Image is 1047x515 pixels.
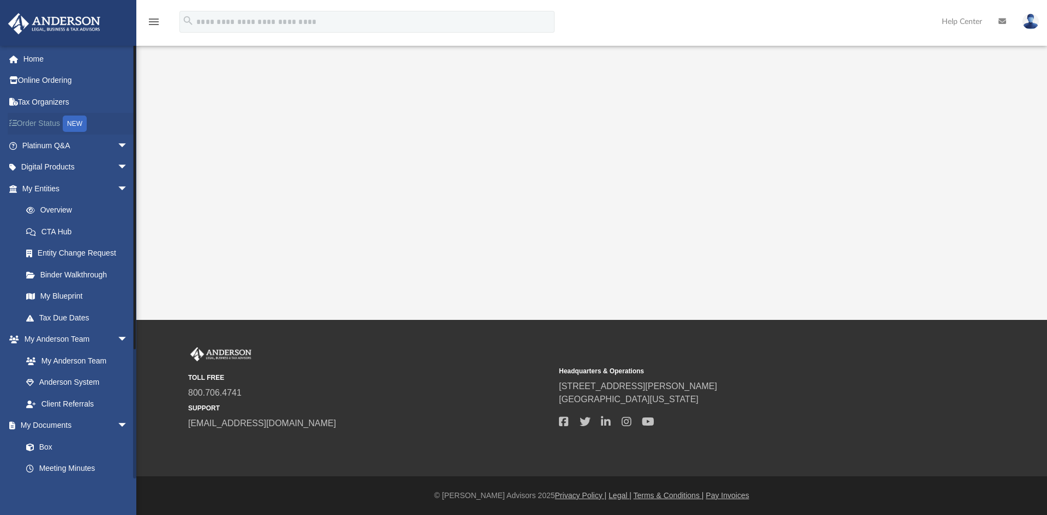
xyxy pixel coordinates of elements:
[188,347,254,361] img: Anderson Advisors Platinum Portal
[15,243,145,264] a: Entity Change Request
[559,395,699,404] a: [GEOGRAPHIC_DATA][US_STATE]
[8,415,139,437] a: My Documentsarrow_drop_down
[117,329,139,351] span: arrow_drop_down
[15,199,145,221] a: Overview
[609,491,631,500] a: Legal |
[117,135,139,157] span: arrow_drop_down
[555,491,607,500] a: Privacy Policy |
[634,491,704,500] a: Terms & Conditions |
[63,116,87,132] div: NEW
[8,178,145,199] a: My Entitiesarrow_drop_down
[559,366,922,376] small: Headquarters & Operations
[706,491,749,500] a: Pay Invoices
[147,15,160,28] i: menu
[147,21,160,28] a: menu
[8,91,145,113] a: Tax Organizers
[8,329,139,350] a: My Anderson Teamarrow_drop_down
[182,15,194,27] i: search
[559,381,717,391] a: [STREET_ADDRESS][PERSON_NAME]
[188,373,551,383] small: TOLL FREE
[15,221,145,243] a: CTA Hub
[8,70,145,92] a: Online Ordering
[5,13,104,34] img: Anderson Advisors Platinum Portal
[117,178,139,200] span: arrow_drop_down
[8,48,145,70] a: Home
[15,286,139,307] a: My Blueprint
[8,156,145,178] a: Digital Productsarrow_drop_down
[8,113,145,135] a: Order StatusNEW
[1022,14,1039,29] img: User Pic
[136,490,1047,501] div: © [PERSON_NAME] Advisors 2025
[15,436,134,458] a: Box
[15,350,134,372] a: My Anderson Team
[188,403,551,413] small: SUPPORT
[8,135,145,156] a: Platinum Q&Aarrow_drop_down
[117,415,139,437] span: arrow_drop_down
[15,458,139,480] a: Meeting Minutes
[188,419,336,428] a: [EMAIL_ADDRESS][DOMAIN_NAME]
[15,307,145,329] a: Tax Due Dates
[188,388,242,397] a: 800.706.4741
[117,156,139,179] span: arrow_drop_down
[15,372,139,393] a: Anderson System
[15,393,139,415] a: Client Referrals
[15,264,145,286] a: Binder Walkthrough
